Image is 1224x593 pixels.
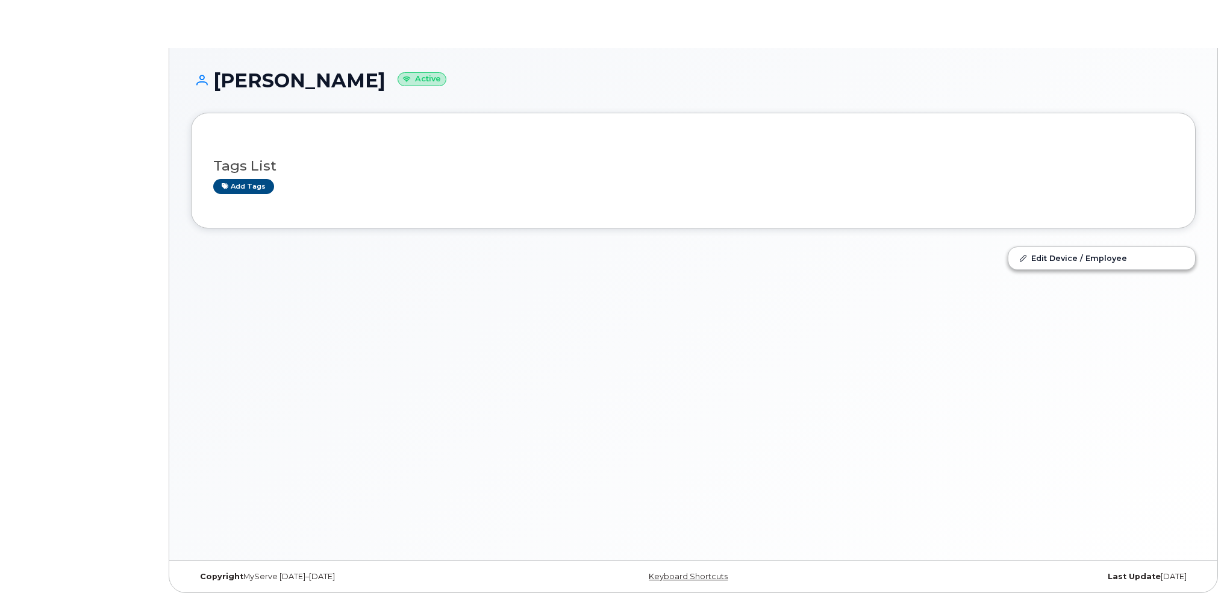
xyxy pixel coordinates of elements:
[191,572,526,582] div: MyServe [DATE]–[DATE]
[213,179,274,194] a: Add tags
[861,572,1196,582] div: [DATE]
[1108,572,1161,581] strong: Last Update
[398,72,446,86] small: Active
[1008,247,1195,269] a: Edit Device / Employee
[649,572,728,581] a: Keyboard Shortcuts
[213,158,1173,174] h3: Tags List
[191,70,1196,91] h1: [PERSON_NAME]
[200,572,243,581] strong: Copyright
